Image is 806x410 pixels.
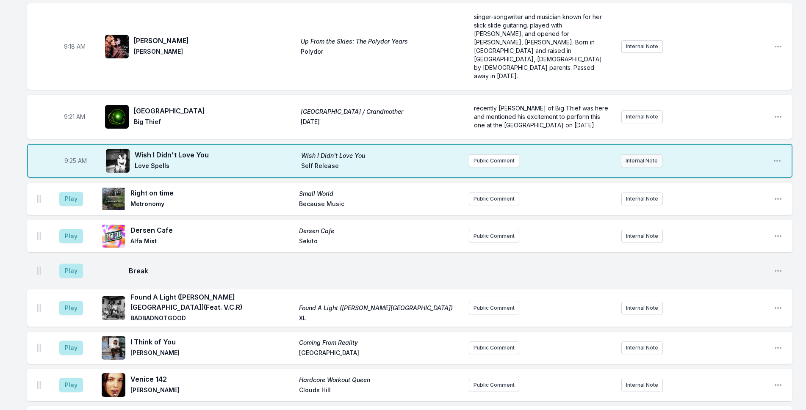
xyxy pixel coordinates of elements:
[621,193,663,205] button: Internal Note
[59,341,83,355] button: Play
[774,232,782,240] button: Open playlist item options
[299,190,463,198] span: Small World
[774,344,782,352] button: Open playlist item options
[299,314,463,324] span: XL
[774,381,782,389] button: Open playlist item options
[130,314,294,324] span: BADBADNOTGOOD
[130,225,294,235] span: Dersen Cafe
[774,42,782,51] button: Open playlist item options
[469,193,519,205] button: Public Comment
[469,154,519,167] button: Public Comment
[299,386,463,396] span: Clouds Hill
[102,336,125,360] img: Coming From Reality
[469,230,519,242] button: Public Comment
[134,118,296,128] span: Big Thief
[299,237,463,247] span: Sekito
[102,187,125,211] img: Small World
[37,304,41,312] img: Drag Handle
[299,376,463,384] span: Hardcore Workout Queen
[774,113,782,121] button: Open playlist item options
[773,157,781,165] button: Open playlist item options
[59,301,83,315] button: Play
[134,47,296,58] span: [PERSON_NAME]
[621,341,663,354] button: Internal Note
[621,110,663,123] button: Internal Note
[135,150,296,160] span: Wish I Didn't Love You
[130,349,294,359] span: [PERSON_NAME]
[130,237,294,247] span: Alfa Mist
[621,154,662,167] button: Internal Note
[130,386,294,396] span: [PERSON_NAME]
[135,162,296,172] span: Love Spells
[774,267,782,275] button: Open playlist item options
[130,292,294,312] span: Found A Light ([PERSON_NAME][GEOGRAPHIC_DATA]) (Feat. V.C.R)
[301,47,463,58] span: Polydor
[299,304,463,312] span: Found A Light ([PERSON_NAME][GEOGRAPHIC_DATA])
[129,266,767,276] span: Break
[59,229,83,243] button: Play
[102,373,125,397] img: Hardcore Workout Queen
[130,374,294,384] span: Venice 142
[621,302,663,314] button: Internal Note
[37,267,41,275] img: Drag Handle
[37,232,41,240] img: Drag Handle
[106,149,130,173] img: Wish I Didn't Love You
[301,37,463,46] span: Up From the Skies: The Polydor Years
[37,381,41,389] img: Drag Handle
[469,341,519,354] button: Public Comment
[474,105,610,129] span: recently [PERSON_NAME] of Big Thief was here and mentioned his excitement to perform this one at ...
[621,230,663,242] button: Internal Note
[59,378,83,392] button: Play
[299,200,463,210] span: Because Music
[301,162,463,172] span: Self Release
[469,302,519,314] button: Public Comment
[130,188,294,198] span: Right on time
[301,151,463,160] span: Wish I Didn't Love You
[105,105,129,129] img: Los Angeles / Grandmother
[301,118,463,128] span: [DATE]
[64,42,86,51] span: Timestamp
[59,192,83,206] button: Play
[37,195,41,203] img: Drag Handle
[299,227,463,235] span: Dersen Cafe
[299,338,463,347] span: Coming From Reality
[130,200,294,210] span: Metronomy
[134,106,296,116] span: [GEOGRAPHIC_DATA]
[59,264,83,278] button: Play
[774,304,782,312] button: Open playlist item options
[621,379,663,391] button: Internal Note
[301,107,463,116] span: [GEOGRAPHIC_DATA] / Grandmother
[64,157,87,165] span: Timestamp
[64,113,85,121] span: Timestamp
[105,35,129,58] img: Up From the Skies: The Polydor Years
[474,13,604,80] span: singer-songwriter and musician known for her slick slide guitaring. played with [PERSON_NAME], an...
[130,337,294,347] span: I Think of You
[134,36,296,46] span: [PERSON_NAME]
[299,349,463,359] span: [GEOGRAPHIC_DATA]
[37,344,41,352] img: Drag Handle
[621,40,663,53] button: Internal Note
[102,224,125,248] img: Dersen Cafe
[774,195,782,203] button: Open playlist item options
[102,296,125,320] img: Found A Light (Beale Street)
[469,379,519,391] button: Public Comment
